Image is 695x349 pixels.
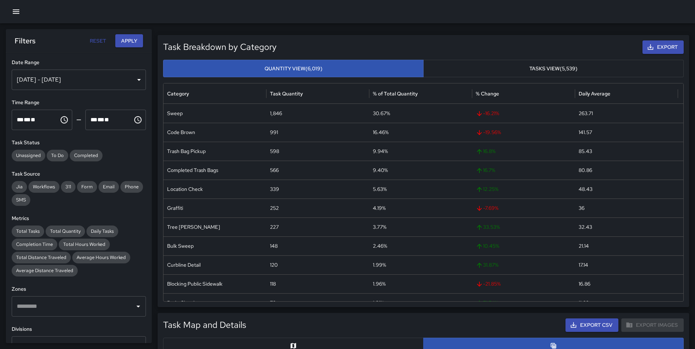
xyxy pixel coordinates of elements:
[369,274,472,293] div: 1.96%
[163,60,424,78] button: Quantity View(6,019)
[575,123,678,142] div: 141.57
[575,274,678,293] div: 16.86
[72,252,130,263] div: Average Hours Worked
[575,199,678,217] div: 36
[131,113,145,127] button: Choose time, selected time is 11:59 PM
[28,181,59,193] div: Workflows
[642,40,684,54] button: Export
[133,301,143,311] button: Open
[266,217,369,236] div: 227
[476,161,571,180] span: 16.7 %
[163,217,266,236] div: Tree Wells
[12,99,146,107] h6: Time Range
[266,255,369,274] div: 120
[24,117,31,122] span: Minutes
[476,142,571,161] span: 16.8 %
[47,150,68,161] div: To Do
[476,180,571,199] span: 12.25 %
[47,152,68,159] span: To Do
[99,183,119,191] span: Email
[369,180,472,199] div: 5.63%
[369,161,472,180] div: 9.40%
[12,265,78,277] div: Average Distance Traveled
[565,318,618,332] button: Export CSV
[97,117,104,122] span: Minutes
[163,199,266,217] div: Graffiti
[70,150,103,161] div: Completed
[12,254,71,261] span: Total Distance Traveled
[476,237,571,255] span: 10.45 %
[120,181,143,193] div: Phone
[163,293,266,312] div: Drain Cleaning
[163,161,266,180] div: Completed Trash Bags
[12,215,146,223] h6: Metrics
[12,139,146,147] h6: Task Status
[12,181,27,193] div: Jia
[575,161,678,180] div: 80.86
[12,59,146,67] h6: Date Range
[12,241,57,248] span: Completion Time
[167,90,189,97] div: Category
[12,267,78,274] span: Average Distance Traveled
[90,117,97,122] span: Hours
[423,60,684,78] button: Tasks View(5,539)
[15,35,35,47] h6: Filters
[46,228,85,235] span: Total Quantity
[104,117,109,122] span: Meridiem
[369,123,472,142] div: 16.46%
[369,236,472,255] div: 2.46%
[266,293,369,312] div: 79
[61,181,76,193] div: 311
[17,117,24,122] span: Hours
[57,113,72,127] button: Choose time, selected time is 12:00 AM
[12,239,57,250] div: Completion Time
[31,117,35,122] span: Meridiem
[28,183,59,191] span: Workflows
[12,228,44,235] span: Total Tasks
[12,170,146,178] h6: Task Source
[266,104,369,123] div: 1,846
[266,236,369,255] div: 148
[12,226,44,237] div: Total Tasks
[476,90,499,97] div: % Change
[575,255,678,274] div: 17.14
[476,275,571,293] span: -21.85 %
[163,236,266,255] div: Bulk Sweep
[476,123,571,142] span: -19.56 %
[575,142,678,161] div: 85.43
[86,228,118,235] span: Daily Tasks
[99,181,119,193] div: Email
[12,196,30,204] span: SMS
[115,34,143,48] button: Apply
[163,255,266,274] div: Curbline Detail
[59,239,110,250] div: Total Hours Worked
[266,161,369,180] div: 566
[266,274,369,293] div: 118
[12,70,146,90] div: [DATE] - [DATE]
[369,293,472,312] div: 1.31%
[476,199,571,217] span: -7.69 %
[12,183,27,191] span: Jia
[476,256,571,274] span: 31.87 %
[369,217,472,236] div: 3.77%
[120,183,143,191] span: Phone
[12,285,146,293] h6: Zones
[163,142,266,161] div: Trash Bag Pickup
[70,152,103,159] span: Completed
[77,183,97,191] span: Form
[266,123,369,142] div: 991
[575,217,678,236] div: 32.43
[369,104,472,123] div: 30.67%
[12,150,45,161] div: Unassigned
[163,319,246,331] h5: Task Map and Details
[369,255,472,274] div: 1.99%
[59,241,110,248] span: Total Hours Worked
[163,180,266,199] div: Location Check
[575,236,678,255] div: 21.14
[163,123,266,142] div: Code Brown
[86,34,109,48] button: Reset
[72,254,130,261] span: Average Hours Worked
[369,142,472,161] div: 9.94%
[575,104,678,123] div: 263.71
[575,180,678,199] div: 48.43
